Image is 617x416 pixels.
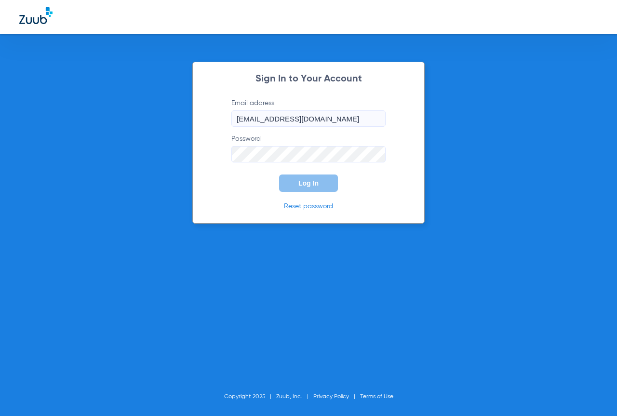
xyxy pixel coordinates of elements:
[279,174,338,192] button: Log In
[19,7,53,24] img: Zuub Logo
[231,146,386,162] input: Password
[360,394,393,400] a: Terms of Use
[284,203,333,210] a: Reset password
[298,179,319,187] span: Log In
[231,134,386,162] label: Password
[313,394,349,400] a: Privacy Policy
[224,392,276,402] li: Copyright 2025
[231,110,386,127] input: Email address
[276,392,313,402] li: Zuub, Inc.
[231,98,386,127] label: Email address
[217,74,400,84] h2: Sign In to Your Account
